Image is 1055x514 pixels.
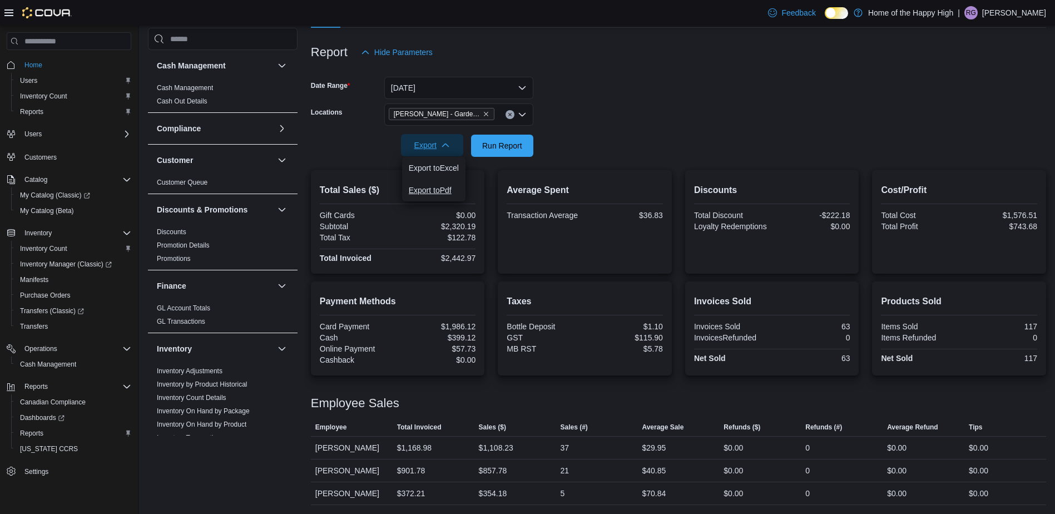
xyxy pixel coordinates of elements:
[275,342,289,355] button: Inventory
[157,407,250,416] span: Inventory On Hand by Package
[724,487,743,500] div: $0.00
[16,105,48,118] a: Reports
[11,303,136,319] a: Transfers (Classic)
[962,222,1037,231] div: $743.68
[642,487,666,500] div: $70.84
[16,442,131,456] span: Washington CCRS
[2,379,136,394] button: Reports
[16,258,116,271] a: Inventory Manager (Classic)
[400,222,476,231] div: $2,320.19
[20,191,90,200] span: My Catalog (Classic)
[781,7,815,18] span: Feedback
[409,164,459,172] span: Export to Excel
[868,6,953,19] p: Home of the Happy High
[24,229,52,238] span: Inventory
[400,322,476,331] div: $1,986.12
[16,442,82,456] a: [US_STATE] CCRS
[157,343,192,354] h3: Inventory
[2,57,136,73] button: Home
[694,184,850,197] h2: Discounts
[11,187,136,203] a: My Catalog (Classic)
[881,295,1037,308] h2: Products Sold
[16,242,131,255] span: Inventory Count
[20,151,61,164] a: Customers
[20,291,71,300] span: Purchase Orders
[148,176,298,194] div: Customer
[20,58,47,72] a: Home
[16,396,131,409] span: Canadian Compliance
[157,241,210,250] span: Promotion Details
[694,222,770,231] div: Loyalty Redemptions
[11,73,136,88] button: Users
[320,222,395,231] div: Subtotal
[397,464,425,477] div: $901.78
[24,344,57,353] span: Operations
[20,226,56,240] button: Inventory
[805,441,810,454] div: 0
[507,295,663,308] h2: Taxes
[20,465,53,478] a: Settings
[157,434,224,442] a: Inventory Transactions
[16,427,131,440] span: Reports
[587,322,663,331] div: $1.10
[16,358,131,371] span: Cash Management
[518,110,527,119] button: Open list of options
[887,441,907,454] div: $0.00
[157,97,207,106] span: Cash Out Details
[11,88,136,104] button: Inventory Count
[20,173,52,186] button: Catalog
[962,333,1037,342] div: 0
[20,342,62,355] button: Operations
[20,444,78,453] span: [US_STATE] CCRS
[774,354,850,363] div: 63
[11,357,136,372] button: Cash Management
[11,104,136,120] button: Reports
[148,302,298,333] div: Finance
[969,487,988,500] div: $0.00
[157,304,210,313] span: GL Account Totals
[774,211,850,220] div: -$222.18
[157,97,207,105] a: Cash Out Details
[397,487,425,500] div: $372.21
[157,367,222,375] span: Inventory Adjustments
[724,441,743,454] div: $0.00
[16,289,131,302] span: Purchase Orders
[20,380,52,393] button: Reports
[400,333,476,342] div: $399.12
[881,322,957,331] div: Items Sold
[374,47,433,58] span: Hide Parameters
[561,464,569,477] div: 21
[400,254,476,263] div: $2,442.97
[320,184,476,197] h2: Total Sales ($)
[561,487,565,500] div: 5
[148,81,298,112] div: Cash Management
[587,344,663,353] div: $5.78
[11,319,136,334] button: Transfers
[157,280,273,291] button: Finance
[397,441,432,454] div: $1,168.98
[881,333,957,342] div: Items Refunded
[2,341,136,357] button: Operations
[962,211,1037,220] div: $1,576.51
[311,437,393,459] div: [PERSON_NAME]
[20,413,65,422] span: Dashboards
[887,464,907,477] div: $0.00
[157,394,226,402] a: Inventory Count Details
[16,411,69,424] a: Dashboards
[507,211,582,220] div: Transaction Average
[966,6,976,19] span: RG
[969,464,988,477] div: $0.00
[2,126,136,142] button: Users
[483,111,489,117] button: Remove Brandon - Meadows - Garden Variety from selection in this group
[20,342,131,355] span: Operations
[774,322,850,331] div: 63
[320,322,395,331] div: Card Payment
[2,225,136,241] button: Inventory
[157,407,250,415] a: Inventory On Hand by Package
[20,244,67,253] span: Inventory Count
[507,333,582,342] div: GST
[157,343,273,354] button: Inventory
[22,7,72,18] img: Cova
[16,74,131,87] span: Users
[2,463,136,480] button: Settings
